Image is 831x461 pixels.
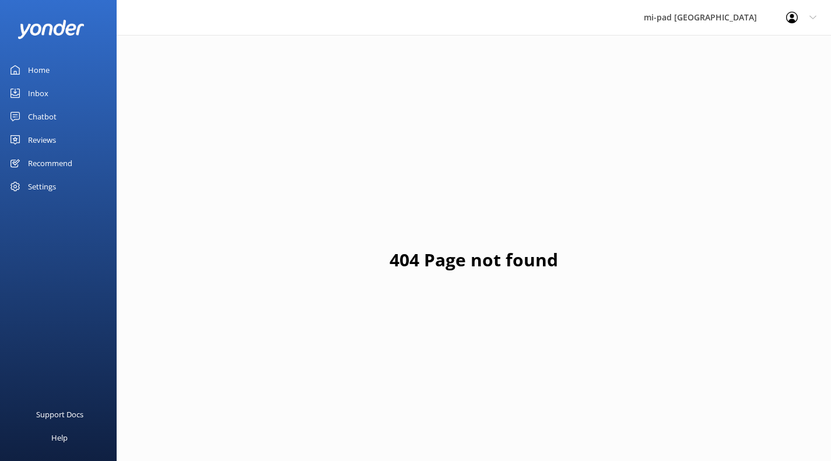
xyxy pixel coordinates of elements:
[28,105,57,128] div: Chatbot
[51,426,68,449] div: Help
[28,128,56,152] div: Reviews
[28,175,56,198] div: Settings
[28,58,50,82] div: Home
[36,403,83,426] div: Support Docs
[390,246,558,274] h1: 404 Page not found
[28,82,48,105] div: Inbox
[17,20,85,39] img: yonder-white-logo.png
[28,152,72,175] div: Recommend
